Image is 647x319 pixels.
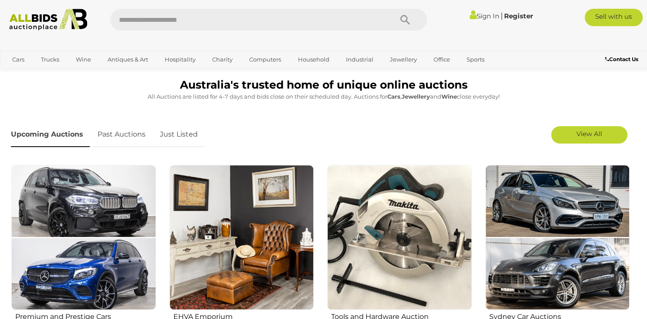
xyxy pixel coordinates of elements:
[11,92,636,102] p: All Auctions are listed for 4-7 days and bids close on their scheduled day. Auctions for , and cl...
[387,93,400,100] strong: Cars
[402,93,430,100] strong: Jewellery
[461,52,490,67] a: Sports
[485,165,630,310] img: Sydney Car Auctions
[384,52,423,67] a: Jewellery
[7,52,30,67] a: Cars
[605,56,638,62] b: Contact Us
[292,52,335,67] a: Household
[428,52,456,67] a: Office
[7,67,80,82] a: [GEOGRAPHIC_DATA]
[35,52,65,67] a: Trucks
[153,122,204,147] a: Just Listed
[244,52,287,67] a: Computers
[327,165,472,310] img: Tools and Hardware Auction
[605,55,640,64] a: Contact Us
[5,9,92,31] img: Allbids.com.au
[585,9,643,26] a: Sell with us
[340,52,379,67] a: Industrial
[551,126,627,144] a: View All
[11,165,156,310] img: Premium and Prestige Cars
[441,93,457,100] strong: Wine
[504,12,533,20] a: Register
[383,9,427,31] button: Search
[11,122,90,147] a: Upcoming Auctions
[70,52,97,67] a: Wine
[470,12,499,20] a: Sign In
[207,52,238,67] a: Charity
[91,122,152,147] a: Past Auctions
[169,165,314,310] img: EHVA Emporium
[11,79,636,91] h1: Australia's trusted home of unique online auctions
[159,52,201,67] a: Hospitality
[102,52,154,67] a: Antiques & Art
[501,11,503,21] span: |
[576,130,602,138] span: View All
